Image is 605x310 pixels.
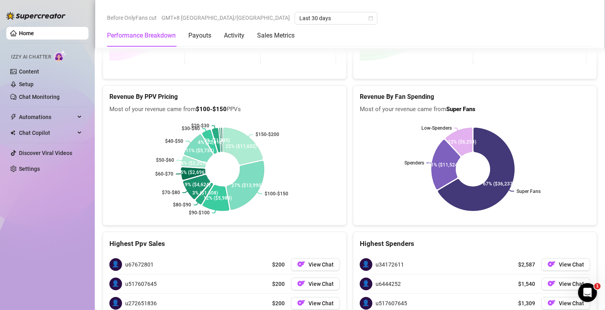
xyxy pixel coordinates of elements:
[256,132,279,138] text: $150-$200
[265,191,288,197] text: $100-$150
[518,280,535,288] span: $1,540
[19,94,60,100] a: Chat Monitoring
[191,123,209,129] text: $20-$30
[376,280,401,288] span: u6444252
[6,12,66,20] img: logo-BBDzfeDw.svg
[360,278,372,290] span: 👤
[517,189,541,194] text: Super Fans
[11,53,51,61] span: Izzy AI Chatter
[404,160,424,166] text: Spenders
[125,299,157,308] span: u272651836
[196,106,227,113] b: $100-$150
[421,125,452,131] text: Low-Spenders
[299,12,373,24] span: Last 30 days
[54,50,66,62] img: AI Chatter
[548,299,556,307] img: OF
[541,258,590,271] button: OFView Chat
[162,12,290,24] span: GMT+8 [GEOGRAPHIC_DATA]/[GEOGRAPHIC_DATA]
[308,300,334,306] span: View Chat
[109,258,122,271] span: 👤
[291,258,340,271] button: OFView Chat
[308,281,334,287] span: View Chat
[518,260,535,269] span: $2,587
[107,12,157,24] span: Before OnlyFans cut
[155,171,173,177] text: $60-$70
[19,81,34,87] a: Setup
[173,202,192,208] text: $80-$90
[257,31,295,40] div: Sales Metrics
[107,31,176,40] div: Performance Breakdown
[109,92,340,102] h5: Revenue By PPV Pricing
[360,92,590,102] h5: Revenue By Fan Spending
[360,258,372,271] span: 👤
[297,280,305,287] img: OF
[541,278,590,290] button: OFView Chat
[19,166,40,172] a: Settings
[156,158,174,163] text: $50-$60
[297,260,305,268] img: OF
[578,283,597,302] iframe: Intercom live chat
[109,105,340,114] span: Most of your revenue came from PPVs
[548,280,556,287] img: OF
[559,300,584,306] span: View Chat
[10,130,15,136] img: Chat Copilot
[548,260,556,268] img: OF
[272,299,285,308] span: $200
[559,281,584,287] span: View Chat
[297,299,305,307] img: OF
[376,260,404,269] span: u34172611
[182,126,200,132] text: $30-$40
[272,280,285,288] span: $200
[594,283,601,289] span: 1
[19,111,75,123] span: Automations
[291,278,340,290] button: OFView Chat
[19,127,75,139] span: Chat Copilot
[559,261,584,268] span: View Chat
[368,16,373,21] span: calendar
[188,31,211,40] div: Payouts
[19,150,72,156] a: Discover Viral Videos
[376,299,407,308] span: u517607645
[162,190,180,195] text: $70-$80
[19,68,39,75] a: Content
[189,210,210,216] text: $90-$100
[272,260,285,269] span: $200
[19,30,34,36] a: Home
[125,260,154,269] span: u67672801
[109,297,122,310] span: 👤
[360,297,372,310] span: 👤
[446,106,475,113] b: Super Fans
[308,261,334,268] span: View Chat
[224,31,244,40] div: Activity
[10,114,17,120] span: thunderbolt
[291,297,340,310] button: OFView Chat
[165,138,183,144] text: $40-$50
[109,238,340,249] div: Highest Ppv Sales
[360,238,590,249] div: Highest Spenders
[360,105,590,114] span: Most of your revenue came from
[541,297,590,310] button: OFView Chat
[109,278,122,290] span: 👤
[125,280,157,288] span: u517607645
[518,299,535,308] span: $1,309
